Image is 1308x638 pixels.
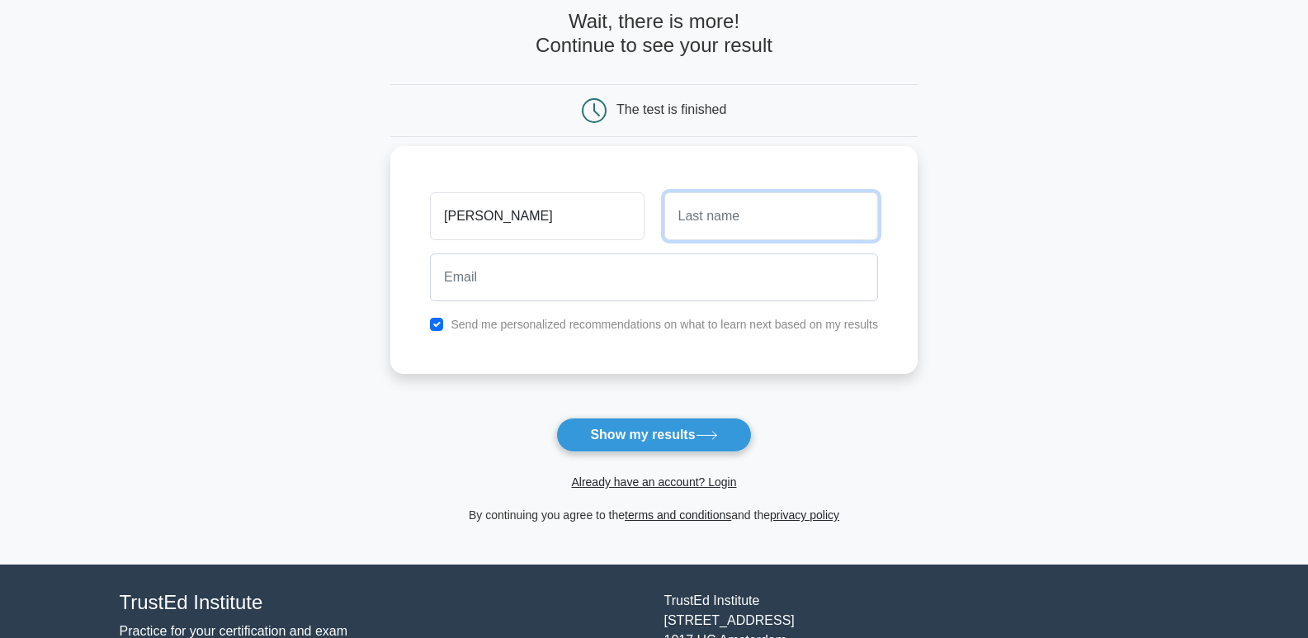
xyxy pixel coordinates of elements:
label: Send me personalized recommendations on what to learn next based on my results [451,318,878,331]
a: terms and conditions [625,508,731,522]
h4: Wait, there is more! Continue to see your result [390,10,918,58]
h4: TrustEd Institute [120,591,645,615]
input: Email [430,253,878,301]
a: Practice for your certification and exam [120,624,348,638]
input: First name [430,192,644,240]
div: By continuing you agree to the and the [380,505,928,525]
input: Last name [664,192,878,240]
a: Already have an account? Login [571,475,736,489]
button: Show my results [556,418,751,452]
a: privacy policy [770,508,839,522]
div: The test is finished [616,102,726,116]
